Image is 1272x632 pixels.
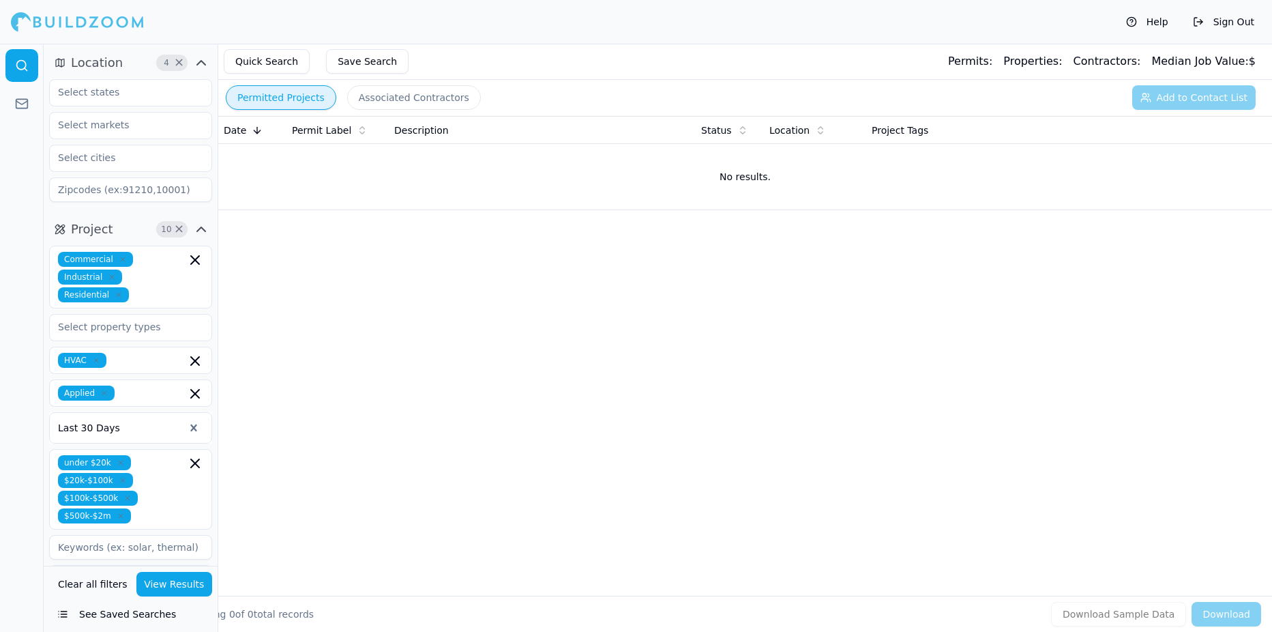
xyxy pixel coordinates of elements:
[71,53,123,72] span: Location
[160,222,173,236] span: 10
[136,572,213,597] button: View Results
[58,287,129,302] span: Residential
[1151,53,1256,70] div: $
[326,49,409,74] button: Save Search
[58,353,106,368] span: HVAC
[218,144,1272,210] td: No results.
[174,59,184,66] span: Clear Location filters
[58,508,131,523] span: $500k-$2m
[58,270,122,285] span: Industrial
[49,218,212,240] button: Project10Clear Project filters
[58,252,133,267] span: Commercial
[292,124,351,137] span: Permit Label
[58,386,115,401] span: Applied
[58,491,138,506] span: $100k-$500k
[160,56,173,70] span: 4
[394,124,449,137] span: Description
[49,602,212,627] button: See Saved Searches
[49,535,212,560] input: Keywords (ex: solar, thermal)
[948,55,992,68] span: Permits:
[347,85,481,110] button: Associated Contractors
[701,124,732,137] span: Status
[1151,55,1248,68] span: Median Job Value:
[174,226,184,233] span: Clear Project filters
[1119,11,1175,33] button: Help
[1186,11,1261,33] button: Sign Out
[50,315,194,339] input: Select property types
[49,177,212,202] input: Zipcodes (ex:91210,10001)
[49,52,212,74] button: Location4Clear Location filters
[224,49,310,74] button: Quick Search
[50,113,194,137] input: Select markets
[769,124,810,137] span: Location
[248,609,254,620] span: 0
[872,124,928,137] span: Project Tags
[1074,55,1141,68] span: Contractors:
[229,609,235,620] span: 0
[1003,55,1062,68] span: Properties:
[50,145,194,170] input: Select cities
[58,473,133,488] span: $20k-$100k
[55,572,131,597] button: Clear all filters
[50,80,194,104] input: Select states
[71,220,113,239] span: Project
[49,565,212,590] input: Exclude keywords
[58,455,131,470] span: under $20k
[186,607,314,621] div: Showing of total records
[226,85,336,110] button: Permitted Projects
[224,124,246,137] span: Date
